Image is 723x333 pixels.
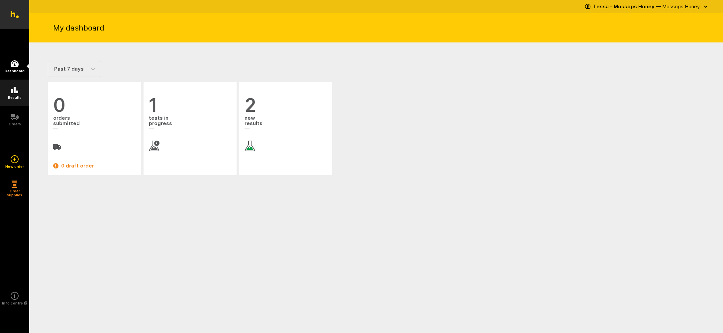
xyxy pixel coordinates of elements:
[8,96,22,100] h5: Results
[53,115,136,133] span: orders submitted
[5,165,24,168] h5: New order
[149,96,231,115] span: 1
[53,96,136,115] span: 0
[53,96,136,151] a: 0 orderssubmitted
[585,1,710,12] button: Tessa - Mossops Honey — Mossops Honey
[593,3,655,10] strong: Tessa - Mossops Honey
[2,301,27,305] h5: Info centre
[656,3,700,10] span: — Mossops Honey
[5,189,25,197] h5: Order supplies
[149,115,231,133] span: tests in progress
[149,96,231,151] a: 1 tests inprogress
[53,162,136,170] a: 0 draft order
[245,96,327,115] span: 2
[245,115,327,133] span: new results
[53,23,104,33] h1: My dashboard
[5,69,25,73] h5: Dashboard
[9,122,21,126] h5: Orders
[245,96,327,151] a: 2 newresults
